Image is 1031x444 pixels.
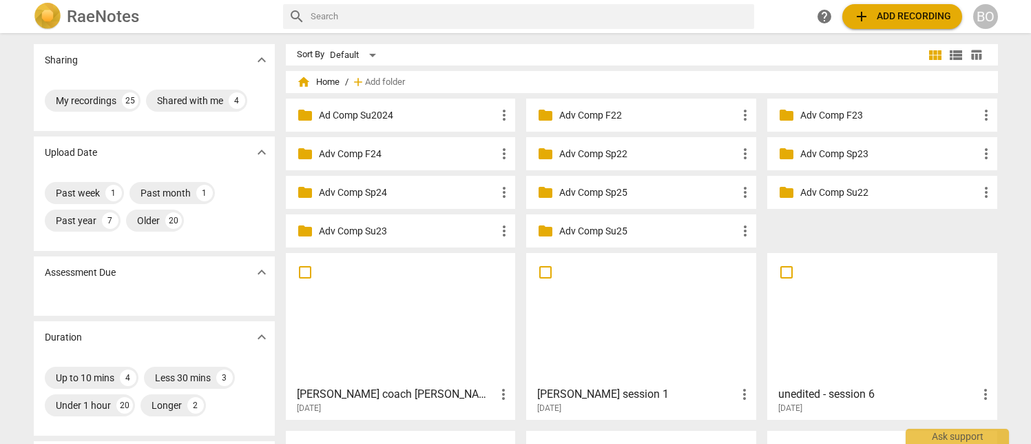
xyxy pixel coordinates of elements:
[966,45,987,65] button: Table view
[297,386,496,403] h3: Lili coach Jared copy (1)
[319,147,497,161] p: Adv Comp F24
[737,145,753,162] span: more_vert
[778,145,795,162] span: folder
[906,429,1009,444] div: Ask support
[495,386,512,403] span: more_vert
[45,53,78,68] p: Sharing
[800,147,978,161] p: Adv Comp Sp23
[155,371,211,385] div: Less 30 mins
[496,145,512,162] span: more_vert
[531,258,751,414] a: [PERSON_NAME] session 1[DATE]
[291,258,511,414] a: [PERSON_NAME] coach [PERSON_NAME] copy (1)[DATE]
[737,223,753,239] span: more_vert
[120,370,136,386] div: 4
[157,94,223,108] div: Shared with me
[925,45,946,65] button: Tile view
[970,48,983,61] span: table_chart
[772,258,992,414] a: unedited - session 6[DATE]
[778,184,795,201] span: folder
[853,8,951,25] span: Add recording
[559,185,737,200] p: Adv Comp Sp25
[122,92,138,109] div: 25
[800,185,978,200] p: Adv Comp Su22
[251,262,272,283] button: Show more
[559,224,737,239] p: Adv Comp Su25
[537,184,554,201] span: folder
[297,403,321,414] span: [DATE]
[365,77,405,88] span: Add folder
[978,107,994,123] span: more_vert
[251,50,272,70] button: Show more
[152,398,182,412] div: Longer
[853,8,870,25] span: add
[253,329,270,345] span: expand_more
[946,45,966,65] button: List view
[778,403,802,414] span: [DATE]
[948,47,964,63] span: view_list
[978,145,994,162] span: more_vert
[45,265,116,280] p: Assessment Due
[778,386,977,403] h3: unedited - session 6
[297,107,313,123] span: folder
[67,7,139,26] h2: RaeNotes
[537,145,554,162] span: folder
[105,185,122,201] div: 1
[297,223,313,239] span: folder
[297,75,340,89] span: Home
[537,223,554,239] span: folder
[45,145,97,160] p: Upload Date
[251,327,272,347] button: Show more
[216,370,233,386] div: 3
[973,4,998,29] button: BO
[297,145,313,162] span: folder
[196,185,213,201] div: 1
[800,108,978,123] p: Adv Comp F23
[537,107,554,123] span: folder
[140,186,191,200] div: Past month
[812,4,837,29] a: Help
[537,403,561,414] span: [DATE]
[319,108,497,123] p: Ad Comp Su2024
[56,214,96,228] div: Past year
[297,184,313,201] span: folder
[187,397,204,414] div: 2
[116,397,133,414] div: 20
[978,184,994,201] span: more_vert
[842,4,962,29] button: Upload
[737,184,753,201] span: more_vert
[253,52,270,68] span: expand_more
[297,75,311,89] span: home
[977,386,994,403] span: more_vert
[778,107,795,123] span: folder
[56,371,114,385] div: Up to 10 mins
[56,94,116,108] div: My recordings
[56,186,100,200] div: Past week
[537,386,736,403] h3: Michelle session 1
[559,147,737,161] p: Adv Comp Sp22
[345,77,348,88] span: /
[319,224,497,239] p: Adv Comp Su23
[253,264,270,281] span: expand_more
[34,3,272,30] a: LogoRaeNotes
[297,50,324,60] div: Sort By
[496,223,512,239] span: more_vert
[736,386,753,403] span: more_vert
[737,107,753,123] span: more_vert
[311,6,749,28] input: Search
[496,107,512,123] span: more_vert
[289,8,305,25] span: search
[496,184,512,201] span: more_vert
[137,214,160,228] div: Older
[330,44,381,66] div: Default
[351,75,365,89] span: add
[253,144,270,161] span: expand_more
[251,142,272,163] button: Show more
[319,185,497,200] p: Adv Comp Sp24
[102,212,118,229] div: 7
[56,398,111,412] div: Under 1 hour
[45,330,82,345] p: Duration
[165,212,182,229] div: 20
[229,92,245,109] div: 4
[816,8,833,25] span: help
